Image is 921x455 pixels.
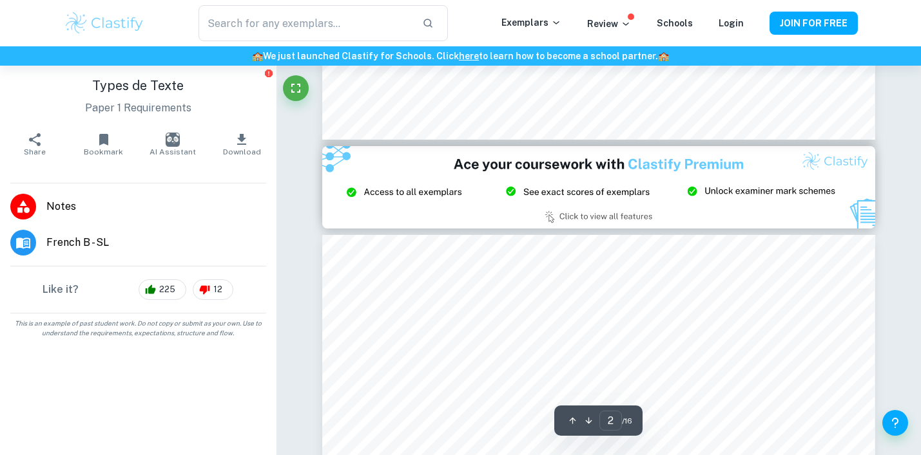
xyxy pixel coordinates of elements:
[69,126,138,162] button: Bookmark
[46,199,266,214] span: Notes
[152,283,182,296] span: 225
[719,18,744,28] a: Login
[84,147,123,156] span: Bookmark
[252,51,263,61] span: 🏫
[223,147,261,156] span: Download
[459,51,479,61] a: here
[770,12,858,35] button: JOIN FOR FREE
[10,100,266,116] p: Paper 1 Requirements
[150,147,196,156] span: AI Assistant
[139,279,186,300] div: 225
[657,18,693,28] a: Schools
[10,76,266,95] h1: Types de Texte
[166,133,180,147] img: AI Assistant
[501,15,561,30] p: Exemplars
[138,126,207,162] button: AI Assistant
[264,68,274,78] button: Report issue
[199,5,411,41] input: Search for any exemplars...
[24,147,46,156] span: Share
[43,282,79,297] h6: Like it?
[882,410,908,436] button: Help and Feedback
[3,49,918,63] h6: We just launched Clastify for Schools. Click to learn how to become a school partner.
[622,415,632,427] span: / 16
[322,146,875,229] img: Ad
[283,75,309,101] button: Fullscreen
[208,126,276,162] button: Download
[5,319,271,338] span: This is an example of past student work. Do not copy or submit as your own. Use to understand the...
[193,279,233,300] div: 12
[64,10,146,36] img: Clastify logo
[587,17,631,31] p: Review
[658,51,669,61] span: 🏫
[46,235,266,250] span: French B - SL
[206,283,229,296] span: 12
